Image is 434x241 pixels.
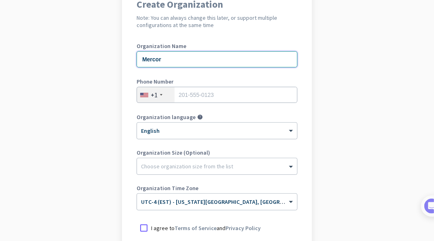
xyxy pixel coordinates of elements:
a: Terms of Service [175,224,217,232]
input: 201-555-0123 [137,87,297,103]
label: Phone Number [137,79,297,84]
label: Organization Name [137,43,297,49]
a: Privacy Policy [225,224,261,232]
label: Organization Time Zone [137,185,297,191]
div: +1 [151,91,158,99]
label: Organization language [137,114,196,120]
input: What is the name of your organization? [137,51,297,67]
p: I agree to and [151,224,261,232]
h2: Note: You can always change this later, or support multiple configurations at the same time [137,14,297,29]
label: Organization Size (Optional) [137,150,297,155]
i: help [197,114,203,120]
